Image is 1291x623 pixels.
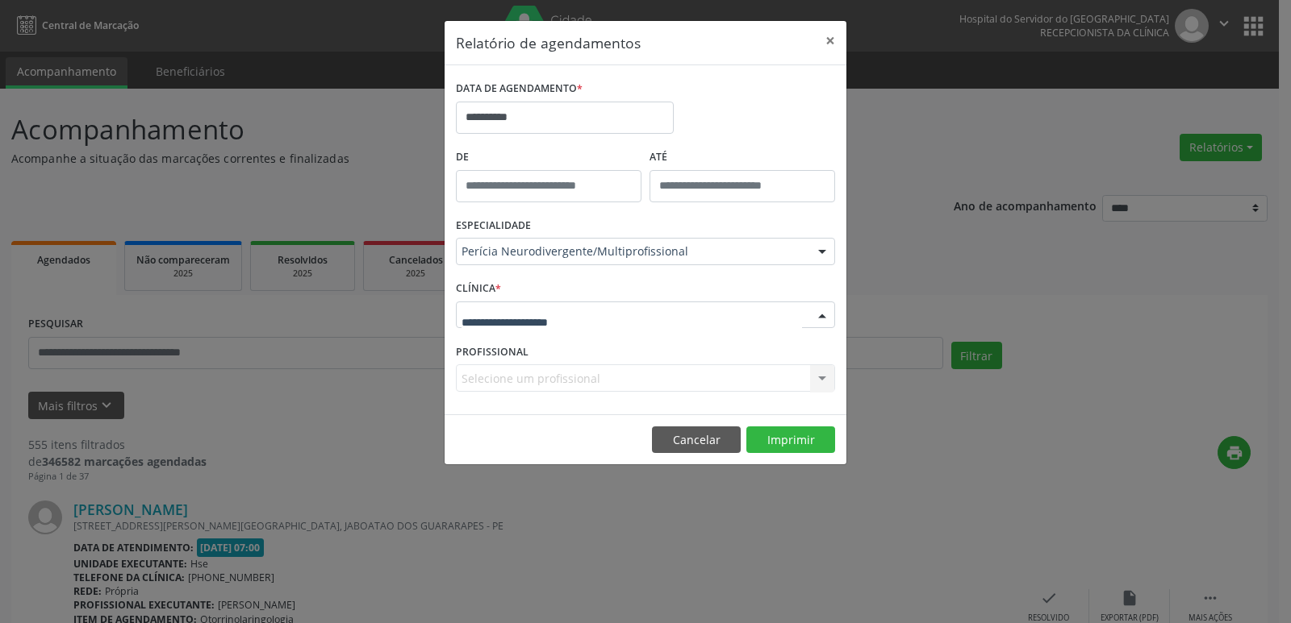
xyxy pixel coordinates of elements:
button: Close [814,21,846,60]
label: DATA DE AGENDAMENTO [456,77,583,102]
button: Imprimir [746,426,835,454]
h5: Relatório de agendamentos [456,32,641,53]
label: CLÍNICA [456,276,501,301]
label: De [456,145,641,170]
button: Cancelar [652,426,741,454]
label: ESPECIALIDADE [456,214,531,239]
label: ATÉ [650,145,835,170]
span: Perícia Neurodivergente/Multiprofissional [462,243,802,260]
